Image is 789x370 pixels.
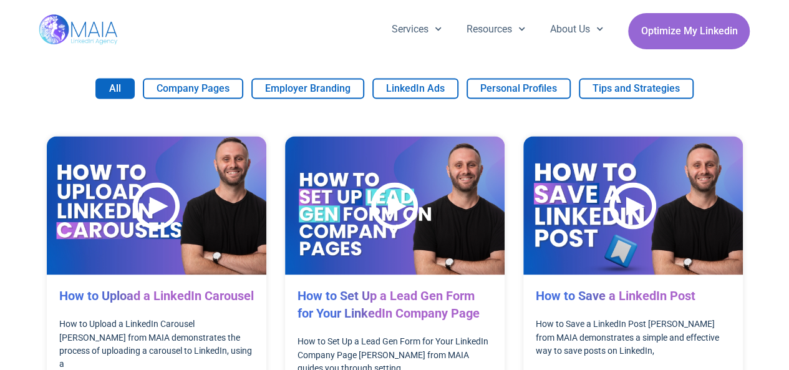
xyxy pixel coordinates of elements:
[251,78,364,99] button: Employer Branding
[579,78,694,99] button: Tips and Strategies
[379,13,616,46] nav: Menu
[538,13,616,46] a: About Us
[628,13,750,49] a: Optimize My Linkedin
[641,19,737,43] span: Optimize My Linkedin
[95,78,135,99] button: All
[298,287,492,322] h1: How to Set Up a Lead Gen Form for Your LinkedIn Company Page
[59,287,254,304] h1: How to Upload a LinkedIn Carousel
[536,287,730,304] h1: How to Save a LinkedIn Post
[372,78,458,99] button: LinkedIn Ads
[536,317,730,357] p: How to Save a LinkedIn Post [PERSON_NAME] from MAIA demonstrates a simple and effective way to sa...
[143,78,243,99] button: Company Pages
[379,13,454,46] a: Services
[467,78,571,99] button: Personal Profiles
[454,13,538,46] a: Resources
